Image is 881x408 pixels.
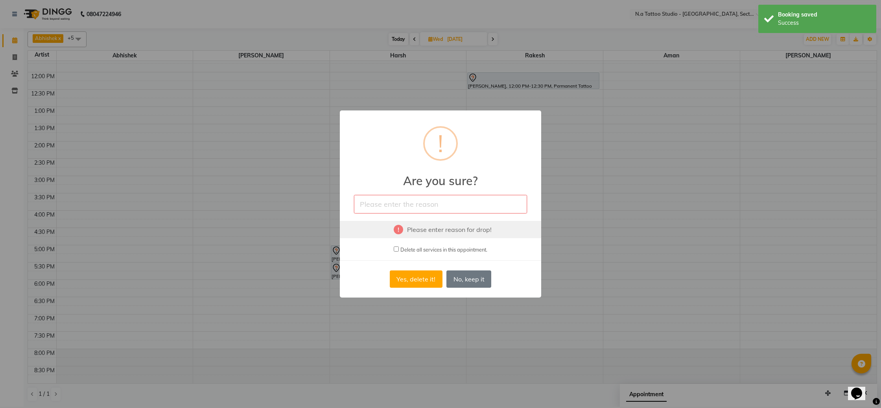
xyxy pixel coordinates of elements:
div: Booking saved [778,11,870,19]
button: No, keep it [446,270,491,288]
small: Delete all services in this appointment. [400,246,487,253]
div: Success [778,19,870,27]
div: ! [438,128,443,159]
iframe: chat widget [848,377,873,400]
button: Yes, delete it! [390,270,442,288]
input: Please enter the reason [354,195,527,213]
h2: Are you sure? [340,164,541,188]
div: Please enter reason for drop! [340,221,541,238]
